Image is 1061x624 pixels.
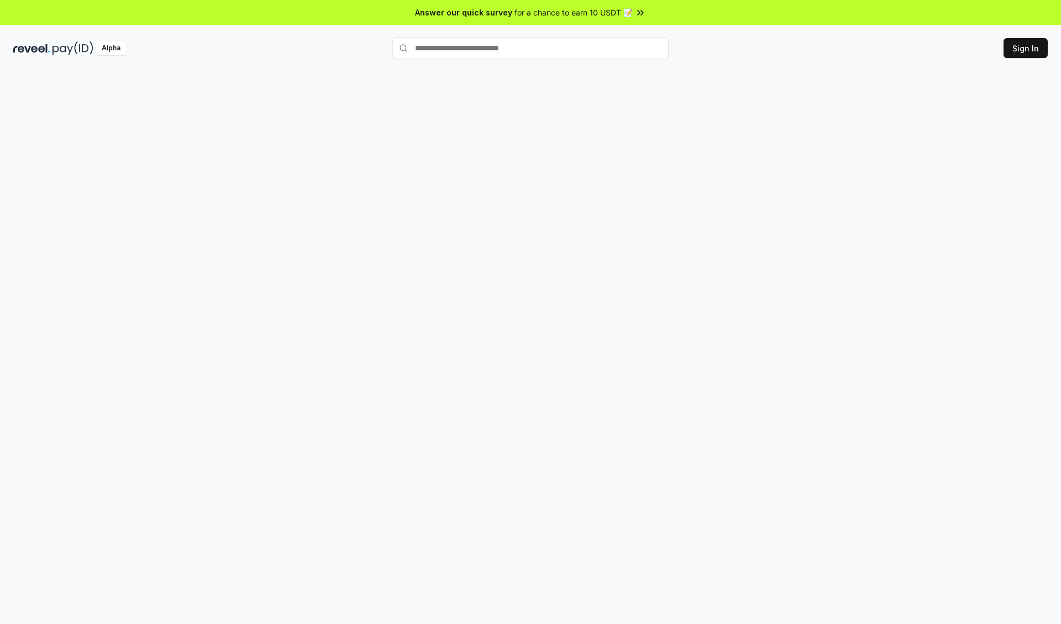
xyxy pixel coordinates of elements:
span: Answer our quick survey [415,7,512,18]
div: Alpha [96,41,127,55]
span: for a chance to earn 10 USDT 📝 [514,7,633,18]
img: reveel_dark [13,41,50,55]
button: Sign In [1004,38,1048,58]
img: pay_id [52,41,93,55]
